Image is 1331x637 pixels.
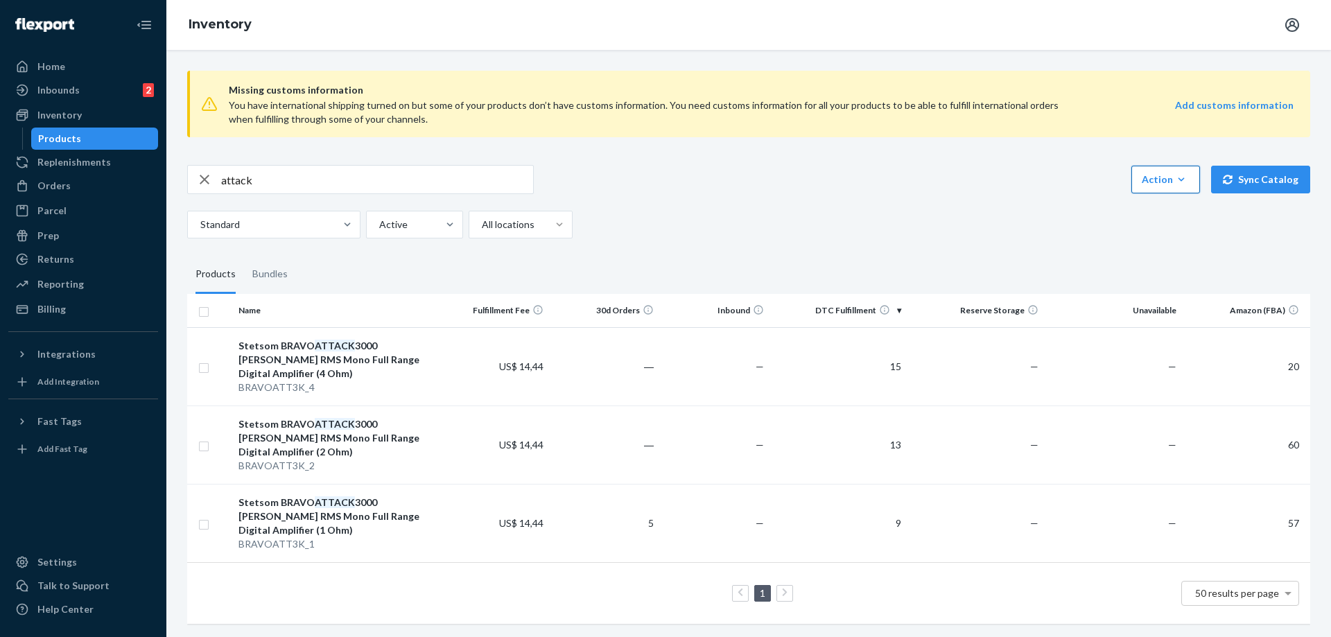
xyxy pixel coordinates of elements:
[238,459,434,473] div: BRAVOATT3K_2
[37,443,87,455] div: Add Fast Tag
[31,128,159,150] a: Products
[8,225,158,247] a: Prep
[1182,294,1310,327] th: Amazon (FBA)
[195,255,236,294] div: Products
[1195,587,1279,599] span: 50 results per page
[659,294,769,327] th: Inbound
[1142,173,1190,186] div: Action
[549,294,659,327] th: 30d Orders
[130,11,158,39] button: Close Navigation
[8,79,158,101] a: Inbounds2
[1175,99,1294,111] strong: Add customs information
[769,327,907,405] td: 15
[37,83,80,97] div: Inbounds
[8,151,158,173] a: Replenishments
[1278,11,1306,39] button: Open account menu
[252,255,288,294] div: Bundles
[8,298,158,320] a: Billing
[37,602,94,616] div: Help Center
[8,343,158,365] button: Integrations
[1168,517,1176,529] span: —
[549,405,659,484] td: ―
[8,575,158,597] button: Talk to Support
[315,496,355,508] em: ATTACK
[37,252,74,266] div: Returns
[238,537,434,551] div: BRAVOATT3K_1
[8,200,158,222] a: Parcel
[1168,439,1176,451] span: —
[15,18,74,32] img: Flexport logo
[8,104,158,126] a: Inventory
[229,82,1294,98] span: Missing customs information
[37,555,77,569] div: Settings
[189,17,252,32] a: Inventory
[315,340,355,351] em: ATTACK
[1182,327,1310,405] td: 20
[37,155,111,169] div: Replenishments
[37,415,82,428] div: Fast Tags
[37,229,59,243] div: Prep
[238,381,434,394] div: BRAVOATT3K_4
[238,339,434,381] div: Stetsom BRAVO 3000 [PERSON_NAME] RMS Mono Full Range Digital Amplifier (4 Ohm)
[769,484,907,562] td: 9
[8,273,158,295] a: Reporting
[499,517,543,529] span: US$ 14,44
[229,98,1081,126] div: You have international shipping turned on but some of your products don’t have customs informatio...
[8,438,158,460] a: Add Fast Tag
[37,108,82,122] div: Inventory
[177,5,263,45] ol: breadcrumbs
[1030,517,1038,529] span: —
[8,598,158,620] a: Help Center
[1182,484,1310,562] td: 57
[238,417,434,459] div: Stetsom BRAVO 3000 [PERSON_NAME] RMS Mono Full Range Digital Amplifier (2 Ohm)
[1131,166,1200,193] button: Action
[1182,405,1310,484] td: 60
[233,294,440,327] th: Name
[8,55,158,78] a: Home
[37,277,84,291] div: Reporting
[1175,98,1294,126] a: Add customs information
[8,371,158,393] a: Add Integration
[31,10,59,22] span: Chat
[38,132,81,146] div: Products
[199,218,200,232] input: Standard
[756,439,764,451] span: —
[8,410,158,433] button: Fast Tags
[238,496,434,537] div: Stetsom BRAVO 3000 [PERSON_NAME] RMS Mono Full Range Digital Amplifier (1 Ohm)
[221,166,533,193] input: Search inventory by name or sku
[1030,360,1038,372] span: —
[499,439,543,451] span: US$ 14,44
[8,175,158,197] a: Orders
[499,360,543,372] span: US$ 14,44
[37,179,71,193] div: Orders
[37,60,65,73] div: Home
[440,294,550,327] th: Fulfillment Fee
[8,551,158,573] a: Settings
[8,248,158,270] a: Returns
[1211,166,1310,193] button: Sync Catalog
[756,360,764,372] span: —
[549,327,659,405] td: ―
[37,579,110,593] div: Talk to Support
[37,204,67,218] div: Parcel
[756,517,764,529] span: —
[37,347,96,361] div: Integrations
[1168,360,1176,372] span: —
[143,83,154,97] div: 2
[1044,294,1181,327] th: Unavailable
[37,376,99,387] div: Add Integration
[37,302,66,316] div: Billing
[769,405,907,484] td: 13
[1030,439,1038,451] span: —
[549,484,659,562] td: 5
[769,294,907,327] th: DTC Fulfillment
[757,587,768,599] a: Page 1 is your current page
[907,294,1044,327] th: Reserve Storage
[315,418,355,430] em: ATTACK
